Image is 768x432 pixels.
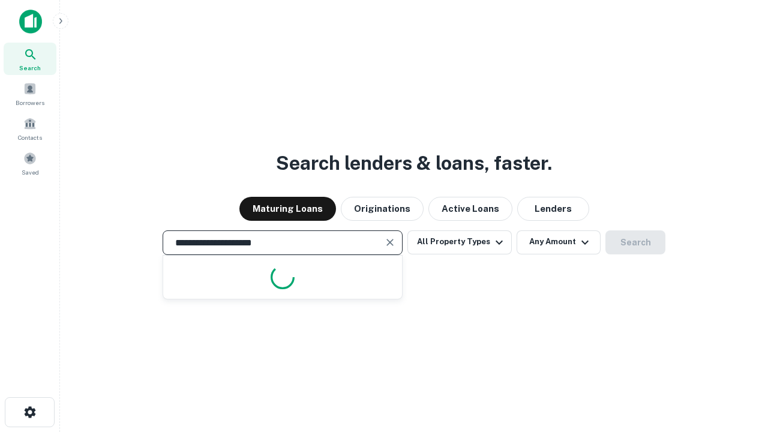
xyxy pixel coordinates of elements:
[341,197,424,221] button: Originations
[517,197,589,221] button: Lenders
[4,147,56,179] a: Saved
[22,167,39,177] span: Saved
[19,10,42,34] img: capitalize-icon.png
[708,336,768,394] iframe: Chat Widget
[428,197,512,221] button: Active Loans
[4,112,56,145] a: Contacts
[18,133,42,142] span: Contacts
[16,98,44,107] span: Borrowers
[382,234,398,251] button: Clear
[4,77,56,110] a: Borrowers
[239,197,336,221] button: Maturing Loans
[276,149,552,178] h3: Search lenders & loans, faster.
[517,230,601,254] button: Any Amount
[19,63,41,73] span: Search
[407,230,512,254] button: All Property Types
[4,43,56,75] a: Search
